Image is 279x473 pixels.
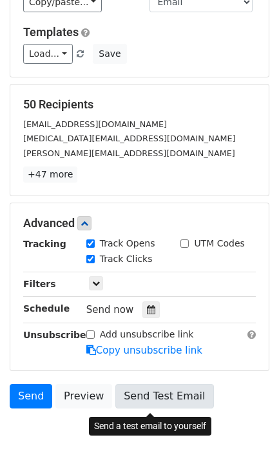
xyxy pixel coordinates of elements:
[115,384,213,408] a: Send Test Email
[86,304,134,316] span: Send now
[23,44,73,64] a: Load...
[23,97,256,112] h5: 50 Recipients
[89,417,211,436] div: Send a test email to yourself
[23,279,56,289] strong: Filters
[23,216,256,230] h5: Advanced
[23,119,167,129] small: [EMAIL_ADDRESS][DOMAIN_NAME]
[23,239,66,249] strong: Tracking
[100,328,194,341] label: Add unsubscribe link
[23,134,235,143] small: [MEDICAL_DATA][EMAIL_ADDRESS][DOMAIN_NAME]
[55,384,112,408] a: Preview
[23,330,86,340] strong: Unsubscribe
[93,44,126,64] button: Save
[23,166,77,183] a: +47 more
[23,25,79,39] a: Templates
[23,148,235,158] small: [PERSON_NAME][EMAIL_ADDRESS][DOMAIN_NAME]
[86,345,202,356] a: Copy unsubscribe link
[23,303,70,314] strong: Schedule
[10,384,52,408] a: Send
[194,237,244,250] label: UTM Codes
[100,237,155,250] label: Track Opens
[100,252,153,266] label: Track Clicks
[215,411,279,473] iframe: Chat Widget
